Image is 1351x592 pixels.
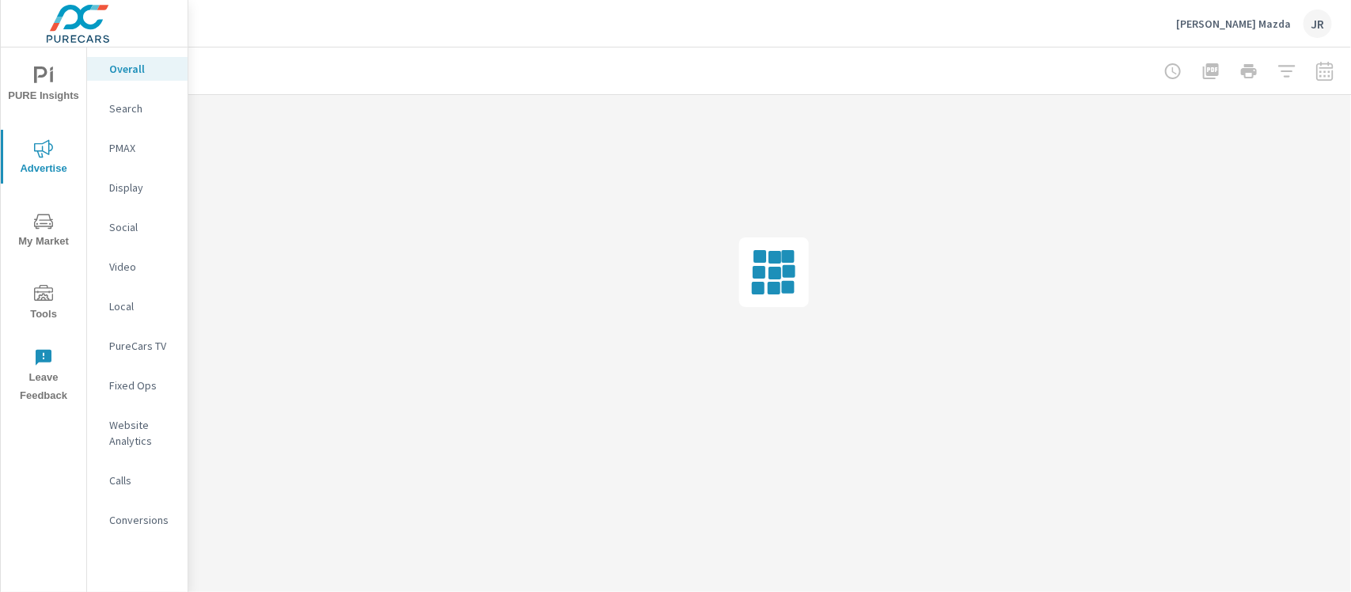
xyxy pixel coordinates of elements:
div: PureCars TV [87,334,188,358]
div: Search [87,97,188,120]
div: Display [87,176,188,199]
div: Conversions [87,508,188,532]
p: Search [109,101,175,116]
div: Calls [87,469,188,492]
p: Fixed Ops [109,378,175,393]
div: JR [1304,9,1332,38]
div: Fixed Ops [87,374,188,397]
p: Social [109,219,175,235]
div: Overall [87,57,188,81]
div: Website Analytics [87,413,188,453]
span: PURE Insights [6,66,82,105]
div: nav menu [1,47,86,412]
p: Display [109,180,175,195]
p: Video [109,259,175,275]
p: Local [109,298,175,314]
p: PMAX [109,140,175,156]
span: Leave Feedback [6,348,82,405]
span: Advertise [6,139,82,178]
p: Conversions [109,512,175,528]
span: My Market [6,212,82,251]
p: Website Analytics [109,417,175,449]
div: Social [87,215,188,239]
p: PureCars TV [109,338,175,354]
div: Video [87,255,188,279]
p: [PERSON_NAME] Mazda [1176,17,1291,31]
div: PMAX [87,136,188,160]
span: Tools [6,285,82,324]
p: Overall [109,61,175,77]
div: Local [87,294,188,318]
p: Calls [109,472,175,488]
